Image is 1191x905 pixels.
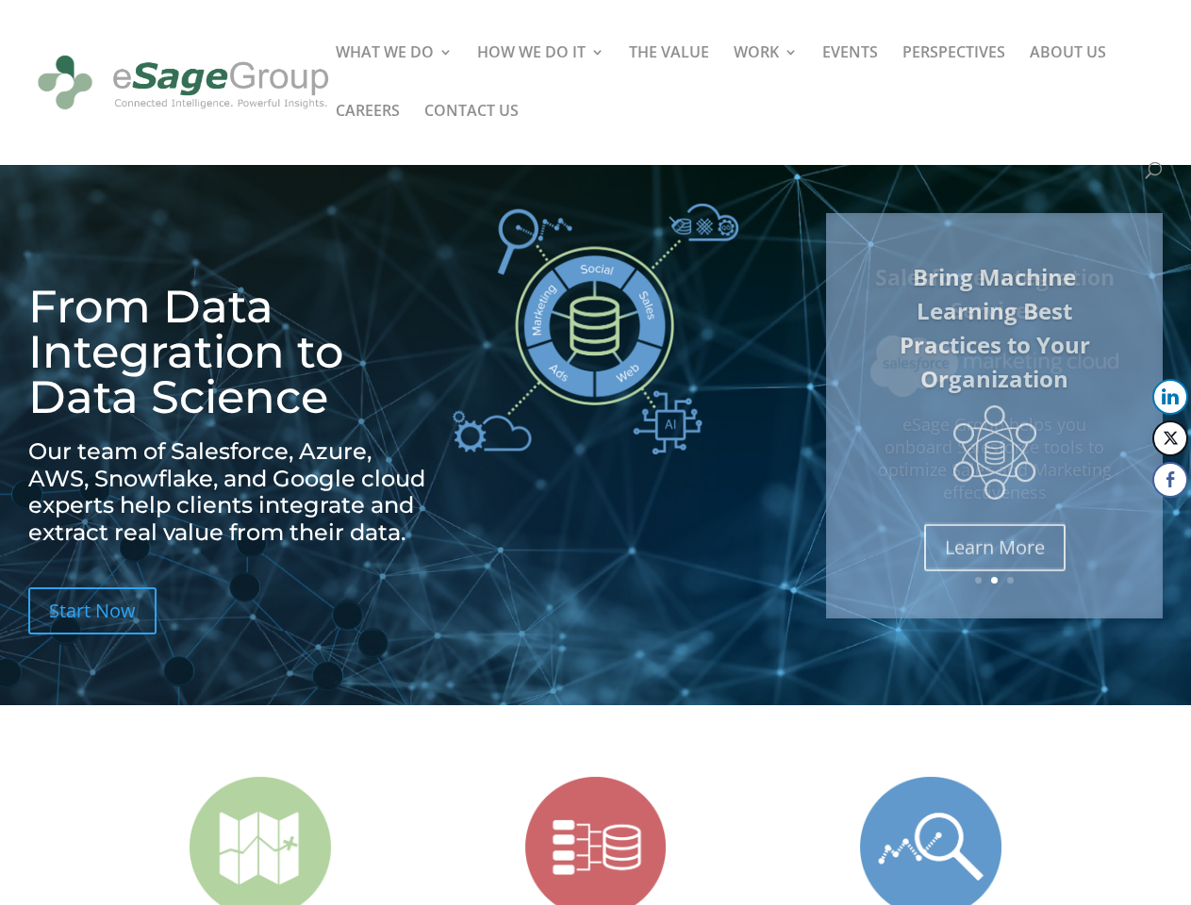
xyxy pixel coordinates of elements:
a: EVENTS [822,45,878,104]
a: THE VALUE [629,45,709,104]
a: CAREERS [336,104,400,162]
a: Learn More [924,522,1066,569]
h2: Our team of Salesforce, Azure, AWS, Snowflake, and Google cloud experts help clients integrate an... [28,438,432,556]
a: PERSPECTIVES [902,45,1005,104]
a: ABOUT US [1030,45,1106,104]
a: 3 [1007,577,1014,584]
button: Facebook Share [1152,462,1188,498]
a: Start Now [28,587,157,634]
button: LinkedIn Share [1152,379,1188,415]
a: 2 [991,577,998,584]
img: eSage Group [32,41,335,124]
h1: From Data Integration to Data Science [28,284,432,429]
a: WORK [734,45,798,104]
p: eSage Group helps you onboard Salesforce tools to optimize Sales and Marketing effectiveness [870,414,1119,503]
a: Salesforce Integration Services [875,262,1115,325]
a: 1 [975,577,982,584]
a: HOW WE DO IT [477,45,604,104]
a: WHAT WE DO [336,45,453,104]
button: Twitter Share [1152,420,1188,456]
a: CONTACT US [424,104,519,162]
